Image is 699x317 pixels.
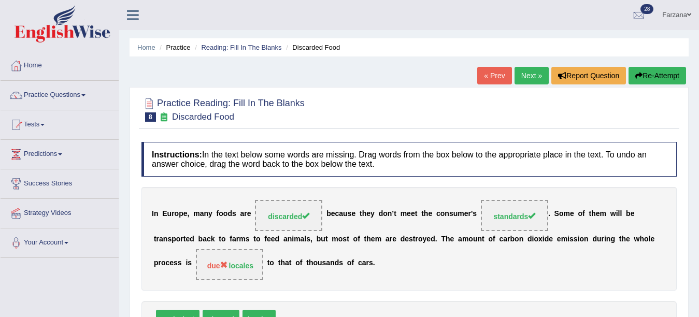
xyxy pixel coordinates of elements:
[582,210,585,218] b: f
[253,235,256,243] b: t
[335,259,339,267] b: d
[559,210,564,218] b: o
[592,235,597,243] b: d
[207,235,211,243] b: c
[211,235,215,243] b: k
[240,210,245,218] b: a
[619,235,622,243] b: t
[318,259,322,267] b: u
[271,235,275,243] b: e
[200,210,204,218] b: a
[527,235,532,243] b: d
[626,235,630,243] b: e
[306,235,310,243] b: s
[551,67,626,84] button: Report Question
[310,235,312,243] b: ,
[163,235,168,243] b: n
[366,259,368,267] b: r
[353,235,358,243] b: o
[325,235,328,243] b: t
[217,210,219,218] b: f
[392,210,394,218] b: ’
[169,259,174,267] b: e
[158,259,161,267] b: r
[1,51,119,77] a: Home
[481,200,548,231] span: Drop target
[219,235,221,243] b: t
[295,259,300,267] b: o
[275,235,280,243] b: d
[557,235,561,243] b: e
[549,235,553,243] b: e
[428,210,432,218] b: e
[373,259,375,267] b: .
[198,235,203,243] b: b
[196,249,263,280] span: Drop target
[347,259,352,267] b: o
[300,259,303,267] b: f
[1,81,119,107] a: Practice Questions
[204,210,208,218] b: n
[401,235,405,243] b: d
[621,235,626,243] b: h
[246,235,250,243] b: s
[247,210,251,218] b: e
[569,235,574,243] b: s
[515,235,519,243] b: o
[183,210,188,218] b: e
[482,235,484,243] b: t
[326,210,331,218] b: b
[180,235,183,243] b: r
[283,42,340,52] li: Discarded Food
[141,96,305,122] h2: Practice Reading: Fill In The Blanks
[201,44,281,51] a: Reading: Fill In The Blanks
[650,235,654,243] b: e
[468,210,471,218] b: r
[418,235,423,243] b: o
[488,235,493,243] b: o
[154,210,159,218] b: n
[574,235,578,243] b: s
[283,235,288,243] b: a
[301,235,305,243] b: a
[159,112,169,122] small: Exam occurring question
[232,235,236,243] b: a
[268,212,309,221] span: discarded
[322,259,326,267] b: s
[545,235,549,243] b: d
[172,112,234,122] small: Discarded Food
[156,235,159,243] b: r
[172,210,174,218] b: r
[554,210,559,218] b: S
[178,259,182,267] b: s
[165,259,169,267] b: c
[477,67,511,84] a: « Prev
[193,210,199,218] b: m
[618,210,620,218] b: l
[167,210,172,218] b: u
[313,259,318,267] b: o
[426,235,431,243] b: e
[515,67,549,84] a: Next »
[421,210,424,218] b: t
[280,259,285,267] b: h
[640,4,653,14] span: 28
[431,235,435,243] b: d
[161,259,166,267] b: o
[332,235,338,243] b: m
[375,235,381,243] b: m
[458,210,464,218] b: m
[285,259,289,267] b: a
[351,210,355,218] b: e
[370,210,375,218] b: y
[339,210,343,218] b: a
[267,235,271,243] b: e
[416,235,418,243] b: r
[331,210,335,218] b: e
[591,210,596,218] b: h
[563,210,569,218] b: m
[351,259,354,267] b: f
[335,210,339,218] b: c
[493,235,495,243] b: f
[639,235,644,243] b: h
